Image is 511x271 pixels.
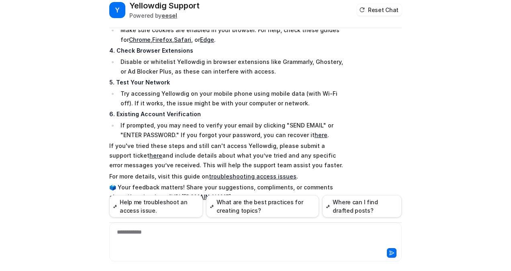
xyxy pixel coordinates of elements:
[152,36,172,43] a: Firefox
[129,36,151,43] a: Chrome
[109,2,125,18] span: Y
[149,152,162,159] a: here
[109,47,193,54] strong: 4. Check Browser Extensions
[118,57,344,76] li: Disable or whitelist Yellowdig in browser extensions like Grammarly, Ghostery, or Ad Blocker Plus...
[109,111,201,117] strong: 6. Existing Account Verification
[118,121,344,140] li: If prompted, you may need to verify your email by clicking "SEND EMAIL" or "ENTER PASSWORD." If y...
[206,195,319,218] button: What are the best practices for creating topics?
[118,89,344,108] li: Try accessing Yellowdig on your mobile phone using mobile data (with Wi-Fi off). If it works, the...
[174,36,191,43] a: Safari
[118,25,344,45] li: Make sure cookies are enabled in your browser. For help, check these guides for , , , or .
[200,36,214,43] a: Edge
[129,11,200,20] div: Powered by
[109,183,344,202] p: 🗳️ Your feedback matters! Share your suggestions, compliments, or comments about Knowbot here:
[161,12,177,19] b: eesel
[209,173,296,180] a: troubleshooting access issues
[315,131,327,138] a: here
[109,141,344,170] p: If you've tried these steps and still can't access Yellowdig, please submit a support ticket and ...
[109,79,170,86] strong: 5. Test Your Network
[322,195,402,218] button: Where can I find drafted posts?
[357,4,402,16] button: Reset Chat
[109,195,203,218] button: Help me troubleshoot an access issue.
[169,193,231,200] a: [URL][DOMAIN_NAME]
[109,172,344,181] p: For more details, visit this guide on .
